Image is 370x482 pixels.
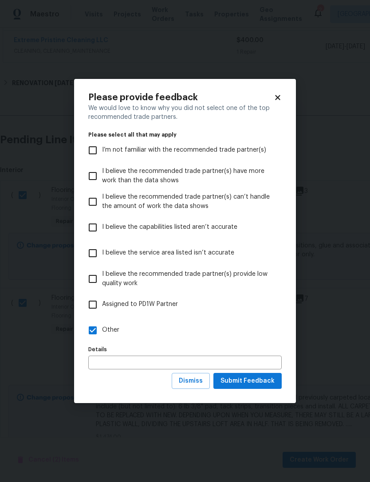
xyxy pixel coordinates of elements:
[172,373,210,389] button: Dismiss
[88,93,274,102] h2: Please provide feedback
[179,376,203,387] span: Dismiss
[102,300,178,309] span: Assigned to PD1W Partner
[102,145,266,155] span: I’m not familiar with the recommended trade partner(s)
[102,248,234,258] span: I believe the service area listed isn’t accurate
[88,132,282,137] legend: Please select all that may apply
[102,270,275,288] span: I believe the recommended trade partner(s) provide low quality work
[102,223,237,232] span: I believe the capabilities listed aren’t accurate
[102,192,275,211] span: I believe the recommended trade partner(s) can’t handle the amount of work the data shows
[102,325,119,335] span: Other
[220,376,275,387] span: Submit Feedback
[102,167,275,185] span: I believe the recommended trade partner(s) have more work than the data shows
[88,347,282,352] label: Details
[213,373,282,389] button: Submit Feedback
[88,104,282,121] div: We would love to know why you did not select one of the top recommended trade partners.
